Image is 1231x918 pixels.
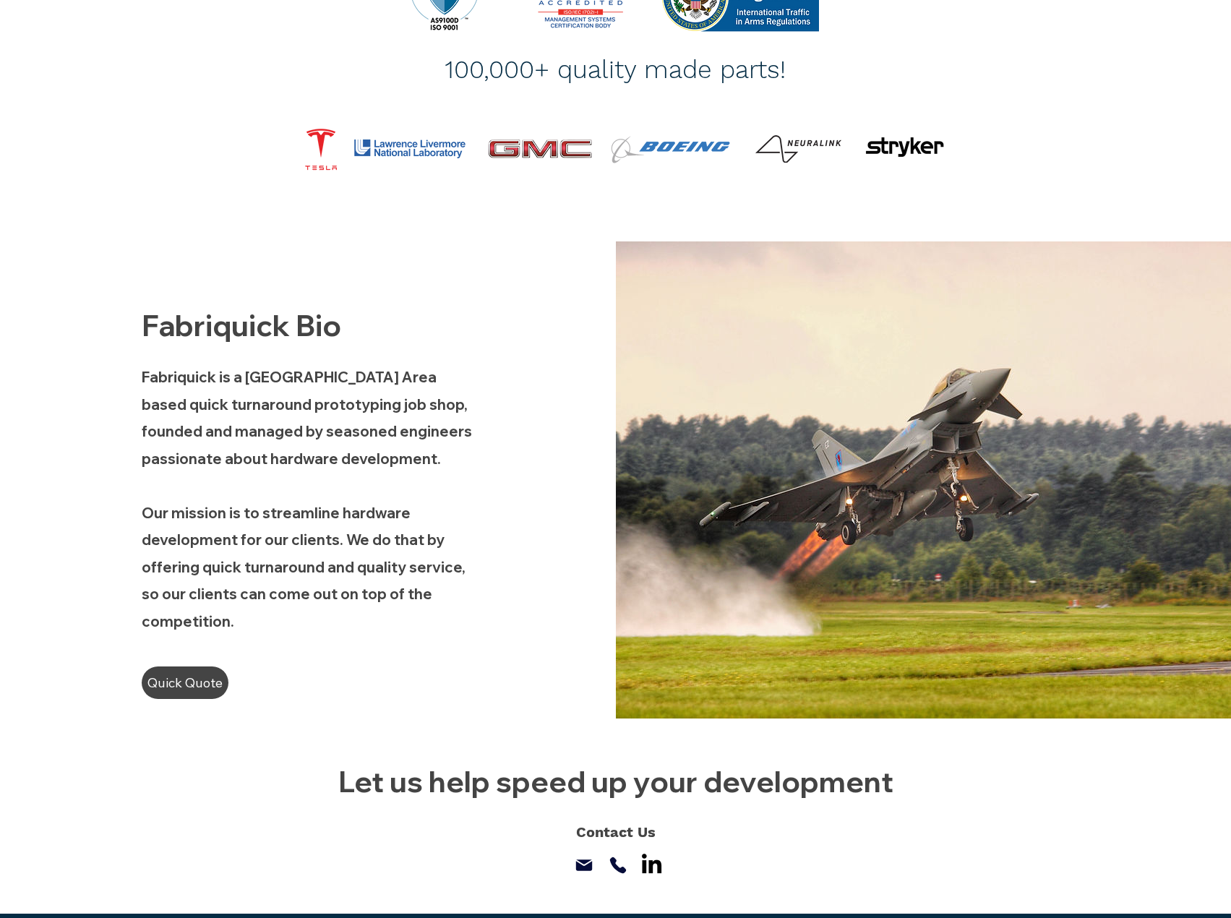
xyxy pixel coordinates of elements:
[854,113,955,181] img: Stryker_Corporation-Logo.wine.png
[572,854,596,878] a: Mail
[338,763,893,799] span: Let us help speed up your development
[755,135,841,163] img: Neuralink_Logo.png
[638,849,666,878] img: LinkedIn
[147,671,223,695] span: Quick Quote
[142,666,228,699] a: Quick Quote
[142,368,472,468] span: Fabriquick is a [GEOGRAPHIC_DATA] Area based quick turnaround prototyping job shop, founded and m...
[445,54,786,85] span: 100,000+ quality made parts!
[275,119,367,180] img: Tesla,_Inc.-Logo.wine.png
[638,849,666,878] ul: Social Bar
[608,133,733,166] img: 58ee8d113545163ec1942cd3.png
[353,138,466,160] img: LLNL-logo.png
[142,504,466,630] span: Our mission is to streamline hardware development for our clients. We do that by offering quick t...
[606,854,630,878] a: Phone
[142,307,341,343] span: Fabriquick Bio
[480,132,599,166] img: gmc-logo.png
[576,823,656,841] span: Contact Us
